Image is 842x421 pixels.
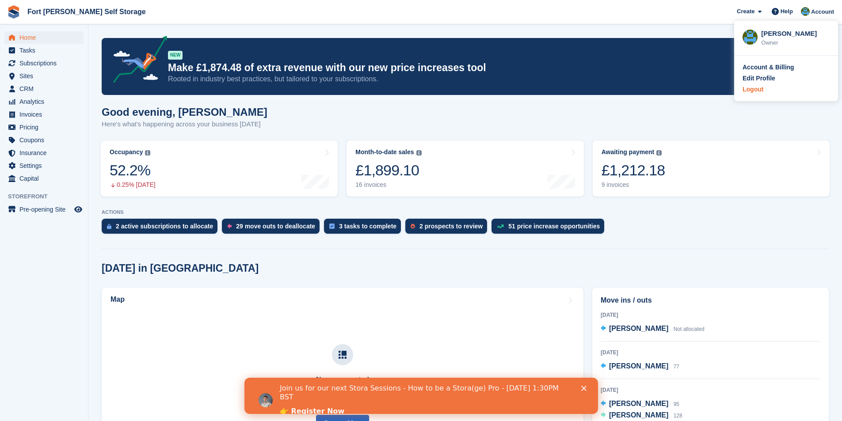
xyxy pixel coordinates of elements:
[73,204,84,215] a: Preview store
[19,159,72,172] span: Settings
[674,401,679,407] span: 95
[19,203,72,216] span: Pre-opening Site
[602,181,665,189] div: 9 invoices
[222,219,324,238] a: 29 move outs to deallocate
[337,8,346,13] div: Close
[674,364,679,370] span: 77
[8,192,88,201] span: Storefront
[106,36,168,86] img: price-adjustments-announcement-icon-8257ccfd72463d97f412b2fc003d46551f7dbcb40ab6d574587a9cd5c0d94...
[609,411,668,419] span: [PERSON_NAME]
[168,51,183,60] div: NEW
[19,57,72,69] span: Subscriptions
[602,148,655,156] div: Awaiting payment
[339,351,347,359] img: map-icn-33ee37083ee616e46c38cad1a60f524a97daa1e2b2c8c0bc3eb3415660979fc1.svg
[4,172,84,185] a: menu
[743,63,794,72] div: Account & Billing
[110,296,125,303] h2: Map
[4,134,84,146] a: menu
[4,70,84,82] a: menu
[601,323,705,335] a: [PERSON_NAME] Not allocated
[4,95,84,108] a: menu
[601,361,679,372] a: [PERSON_NAME] 77
[236,223,315,230] div: 29 move outs to deallocate
[4,147,84,159] a: menu
[601,295,820,306] h2: Move ins / outs
[227,224,232,229] img: move_outs_to_deallocate_icon-f764333ba52eb49d3ac5e1228854f67142a1ed5810a6f6cc68b1a99e826820c5.svg
[601,386,820,394] div: [DATE]
[602,161,665,179] div: £1,212.18
[19,134,72,146] span: Coupons
[743,74,830,83] a: Edit Profile
[593,140,830,197] a: Awaiting payment £1,212.18 9 invoices
[324,219,405,238] a: 3 tasks to complete
[419,223,483,230] div: 2 prospects to review
[7,5,20,19] img: stora-icon-8386f47178a22dfd0bd8f6a31ec36ba5ce8667c1dd55bd0f319d3a0aa187defe.svg
[116,223,213,230] div: 2 active subscriptions to allocate
[101,140,338,197] a: Occupancy 52.2% 0.25% [DATE]
[102,119,267,129] p: Here's what's happening across your business [DATE]
[761,29,830,37] div: [PERSON_NAME]
[107,224,111,229] img: active_subscription_to_allocate_icon-d502201f5373d7db506a760aba3b589e785aa758c864c3986d89f69b8ff3...
[4,44,84,57] a: menu
[244,378,598,414] iframe: Intercom live chat banner
[737,7,754,16] span: Create
[4,159,84,172] a: menu
[110,148,143,156] div: Occupancy
[339,223,396,230] div: 3 tasks to complete
[405,219,491,238] a: 2 prospects to review
[347,140,583,197] a: Month-to-date sales £1,899.10 16 invoices
[355,181,421,189] div: 16 invoices
[601,311,820,319] div: [DATE]
[491,219,609,238] a: 51 price increase opportunities
[19,70,72,82] span: Sites
[609,362,668,370] span: [PERSON_NAME]
[508,223,600,230] div: 51 price increase opportunities
[102,106,267,118] h1: Good evening, [PERSON_NAME]
[19,44,72,57] span: Tasks
[416,150,422,156] img: icon-info-grey-7440780725fd019a000dd9b08b2336e03edf1995a4989e88bcd33f0948082b44.svg
[811,8,834,16] span: Account
[145,150,150,156] img: icon-info-grey-7440780725fd019a000dd9b08b2336e03edf1995a4989e88bcd33f0948082b44.svg
[743,74,775,83] div: Edit Profile
[19,31,72,44] span: Home
[411,224,415,229] img: prospect-51fa495bee0391a8d652442698ab0144808aea92771e9ea1ae160a38d050c398.svg
[110,181,156,189] div: 0.25% [DATE]
[761,38,830,47] div: Owner
[801,7,810,16] img: Alex
[4,57,84,69] a: menu
[656,150,662,156] img: icon-info-grey-7440780725fd019a000dd9b08b2336e03edf1995a4989e88bcd33f0948082b44.svg
[355,161,421,179] div: £1,899.10
[355,148,414,156] div: Month-to-date sales
[497,224,504,228] img: price_increase_opportunities-93ffe204e8149a01c8c9dc8f82e8f89637d9d84a8eef4429ea346261dce0b2c0.svg
[743,30,758,45] img: Alex
[19,147,72,159] span: Insurance
[609,400,668,407] span: [PERSON_NAME]
[4,121,84,133] a: menu
[168,61,751,74] p: Make £1,874.48 of extra revenue with our new price increases tool
[674,413,682,419] span: 128
[781,7,793,16] span: Help
[19,83,72,95] span: CRM
[19,108,72,121] span: Invoices
[102,262,259,274] h2: [DATE] in [GEOGRAPHIC_DATA]
[601,349,820,357] div: [DATE]
[35,29,100,39] a: 👉 Register Now
[24,4,149,19] a: Fort [PERSON_NAME] Self Storage
[19,172,72,185] span: Capital
[674,326,705,332] span: Not allocated
[609,325,668,332] span: [PERSON_NAME]
[743,63,830,72] a: Account & Billing
[110,161,156,179] div: 52.2%
[743,85,763,94] div: Logout
[4,83,84,95] a: menu
[743,85,830,94] a: Logout
[168,74,751,84] p: Rooted in industry best practices, but tailored to your subscriptions.
[19,95,72,108] span: Analytics
[19,121,72,133] span: Pricing
[4,31,84,44] a: menu
[4,108,84,121] a: menu
[4,203,84,216] a: menu
[329,224,335,229] img: task-75834270c22a3079a89374b754ae025e5fb1db73e45f91037f5363f120a921f8.svg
